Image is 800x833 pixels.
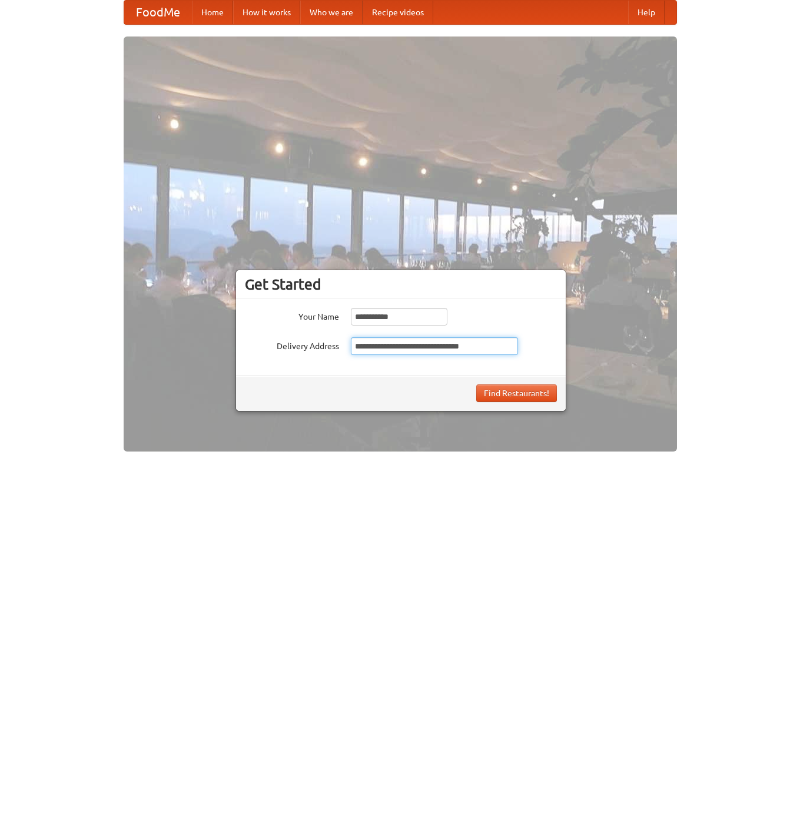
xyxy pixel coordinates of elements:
label: Delivery Address [245,337,339,352]
a: FoodMe [124,1,192,24]
label: Your Name [245,308,339,323]
button: Find Restaurants! [476,384,557,402]
a: Help [628,1,665,24]
a: Who we are [300,1,363,24]
h3: Get Started [245,276,557,293]
a: How it works [233,1,300,24]
a: Home [192,1,233,24]
a: Recipe videos [363,1,433,24]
